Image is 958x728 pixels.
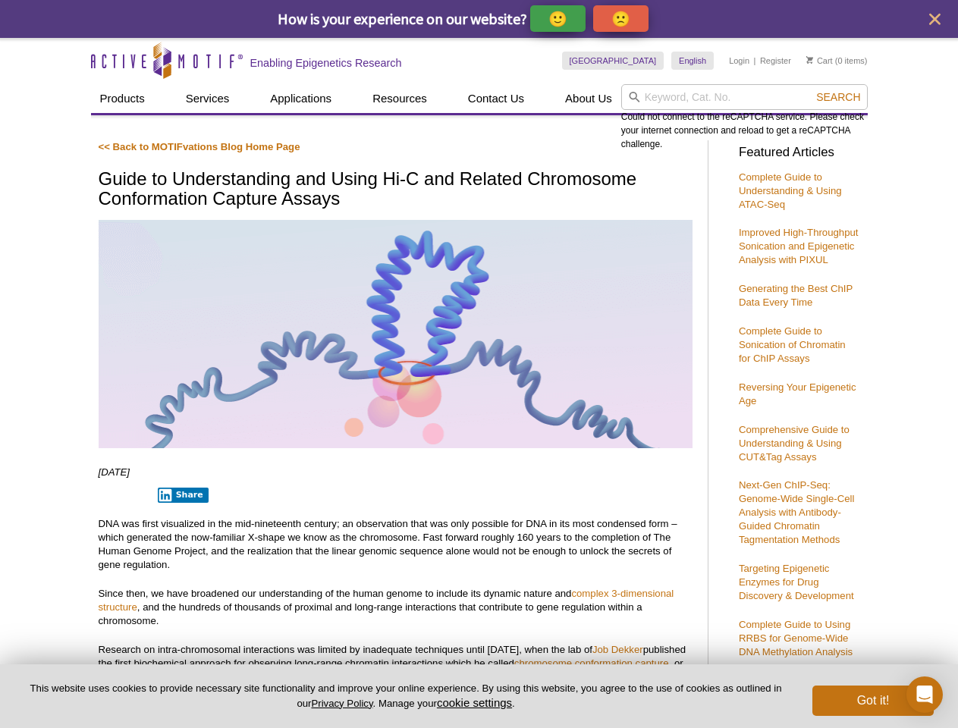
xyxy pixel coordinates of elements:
a: << Back to MOTIFvations Blog Home Page [99,141,300,152]
a: English [671,52,714,70]
button: Got it! [812,686,934,716]
a: Services [177,84,239,113]
a: Comprehensive Guide to Understanding & Using CUT&Tag Assays [739,424,850,463]
a: [GEOGRAPHIC_DATA] [562,52,664,70]
a: Next-Gen ChIP-Seq: Genome-Wide Single-Cell Analysis with Antibody-Guided Chromatin Tagmentation M... [739,479,854,545]
a: chromosome conformation capture [514,657,669,669]
a: Generating the Best ChIP Data Every Time [739,283,853,308]
a: Applications [261,84,341,113]
p: DNA was first visualized in the mid-nineteenth century; an observation that was only possible for... [99,517,693,572]
p: Research on intra-chromosomal interactions was limited by inadequate techniques until [DATE], whe... [99,643,693,698]
em: [DATE] [99,466,130,478]
a: About Us [556,84,621,113]
a: Login [729,55,749,66]
img: Your Cart [806,56,813,64]
img: Hi-C [99,220,693,448]
h1: Guide to Understanding and Using Hi-C and Related Chromosome Conformation Capture Assays [99,169,693,211]
button: Search [812,90,865,104]
button: cookie settings [437,696,512,709]
a: Complete Guide to Understanding & Using ATAC-Seq [739,171,842,210]
h3: Featured Articles [739,146,860,159]
a: Privacy Policy [311,698,372,709]
a: Complete Guide to Sonication of Chromatin for ChIP Assays [739,325,846,364]
a: Cart [806,55,833,66]
h2: Enabling Epigenetics Research [250,56,402,70]
span: Search [816,91,860,103]
a: Contact Us [459,84,533,113]
div: Could not connect to the reCAPTCHA service. Please check your internet connection and reload to g... [621,84,868,151]
a: Job Dekker [592,644,643,655]
a: Reversing Your Epigenetic Age [739,381,856,406]
a: Products [91,84,154,113]
p: 🙂 [548,9,567,28]
input: Keyword, Cat. No. [621,84,868,110]
div: Open Intercom Messenger [906,676,943,713]
a: Improved High-Throughput Sonication and Epigenetic Analysis with PIXUL [739,227,859,265]
p: 🙁 [611,9,630,28]
li: (0 items) [806,52,868,70]
a: Complete Guide to Using RRBS for Genome-Wide DNA Methylation Analysis [739,619,853,657]
a: Resources [363,84,436,113]
p: Since then, we have broadened our understanding of the human genome to include its dynamic nature... [99,587,693,628]
li: | [754,52,756,70]
span: How is your experience on our website? [278,9,527,28]
a: Register [760,55,791,66]
button: Share [158,488,209,503]
a: Targeting Epigenetic Enzymes for Drug Discovery & Development [739,563,854,601]
iframe: X Post Button [99,487,148,502]
button: close [925,10,944,29]
p: This website uses cookies to provide necessary site functionality and improve your online experie... [24,682,787,711]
